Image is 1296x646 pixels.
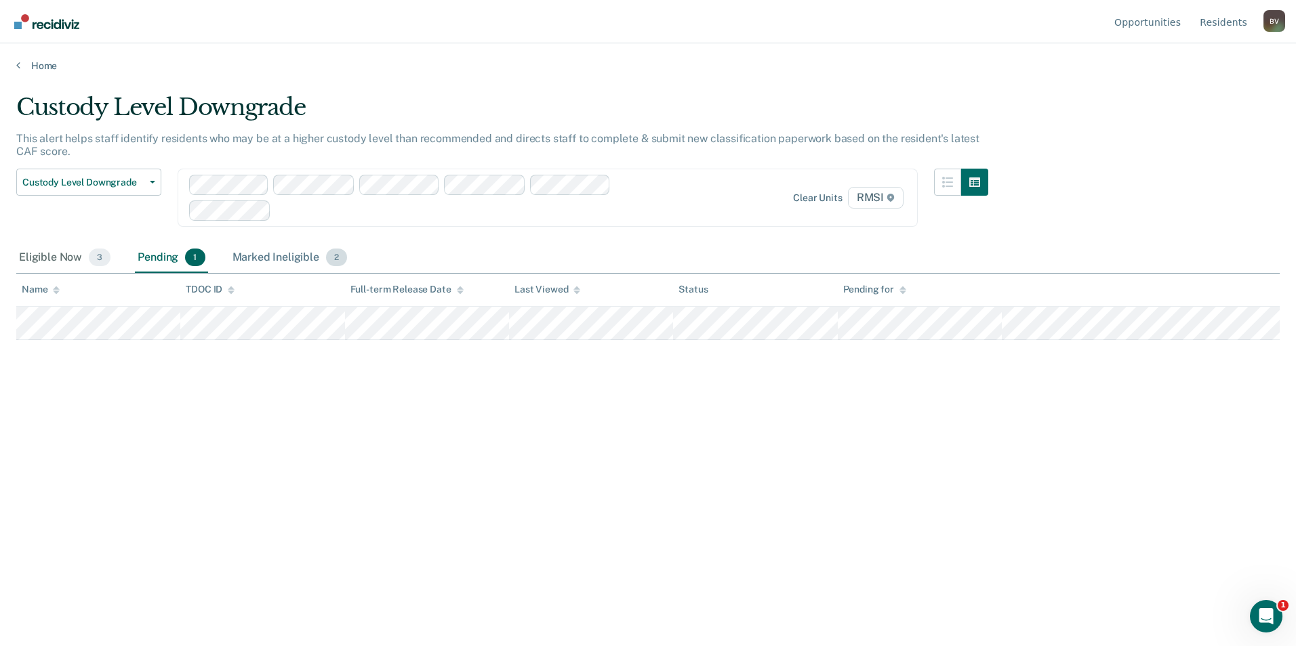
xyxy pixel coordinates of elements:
[793,192,843,204] div: Clear units
[16,243,113,273] div: Eligible Now3
[22,284,60,295] div: Name
[326,249,347,266] span: 2
[843,284,906,295] div: Pending for
[16,132,979,158] p: This alert helps staff identify residents who may be at a higher custody level than recommended a...
[679,284,708,295] div: Status
[1278,600,1289,611] span: 1
[89,249,110,266] span: 3
[1250,600,1282,632] iframe: Intercom live chat
[16,60,1280,72] a: Home
[230,243,350,273] div: Marked Ineligible2
[514,284,580,295] div: Last Viewed
[350,284,464,295] div: Full-term Release Date
[1263,10,1285,32] button: Profile dropdown button
[1263,10,1285,32] div: B V
[186,284,235,295] div: TDOC ID
[22,177,144,188] span: Custody Level Downgrade
[135,243,207,273] div: Pending1
[16,93,988,132] div: Custody Level Downgrade
[14,14,79,29] img: Recidiviz
[185,249,205,266] span: 1
[16,169,161,196] button: Custody Level Downgrade
[848,187,904,209] span: RMSI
